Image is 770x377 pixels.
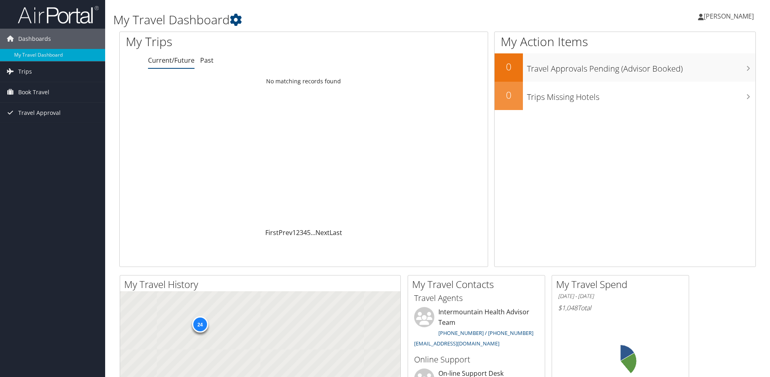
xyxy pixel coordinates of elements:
[18,82,49,102] span: Book Travel
[18,5,99,24] img: airportal-logo.png
[412,277,545,291] h2: My Travel Contacts
[527,59,755,74] h3: Travel Approvals Pending (Advisor Booked)
[495,60,523,74] h2: 0
[438,329,533,337] a: [PHONE_NUMBER] / [PHONE_NUMBER]
[265,228,279,237] a: First
[410,307,543,350] li: Intermountain Health Advisor Team
[296,228,300,237] a: 2
[414,354,539,365] h3: Online Support
[124,277,400,291] h2: My Travel History
[527,87,755,103] h3: Trips Missing Hotels
[495,53,755,82] a: 0Travel Approvals Pending (Advisor Booked)
[307,228,311,237] a: 5
[148,56,195,65] a: Current/Future
[18,61,32,82] span: Trips
[495,33,755,50] h1: My Action Items
[120,74,488,89] td: No matching records found
[414,292,539,304] h3: Travel Agents
[113,11,546,28] h1: My Travel Dashboard
[414,340,499,347] a: [EMAIL_ADDRESS][DOMAIN_NAME]
[18,103,61,123] span: Travel Approval
[556,277,689,291] h2: My Travel Spend
[495,88,523,102] h2: 0
[558,303,683,312] h6: Total
[311,228,315,237] span: …
[558,292,683,300] h6: [DATE] - [DATE]
[558,303,577,312] span: $1,048
[18,29,51,49] span: Dashboards
[495,82,755,110] a: 0Trips Missing Hotels
[192,316,208,333] div: 24
[279,228,292,237] a: Prev
[300,228,303,237] a: 3
[126,33,328,50] h1: My Trips
[330,228,342,237] a: Last
[303,228,307,237] a: 4
[292,228,296,237] a: 1
[704,12,754,21] span: [PERSON_NAME]
[698,4,762,28] a: [PERSON_NAME]
[315,228,330,237] a: Next
[200,56,214,65] a: Past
